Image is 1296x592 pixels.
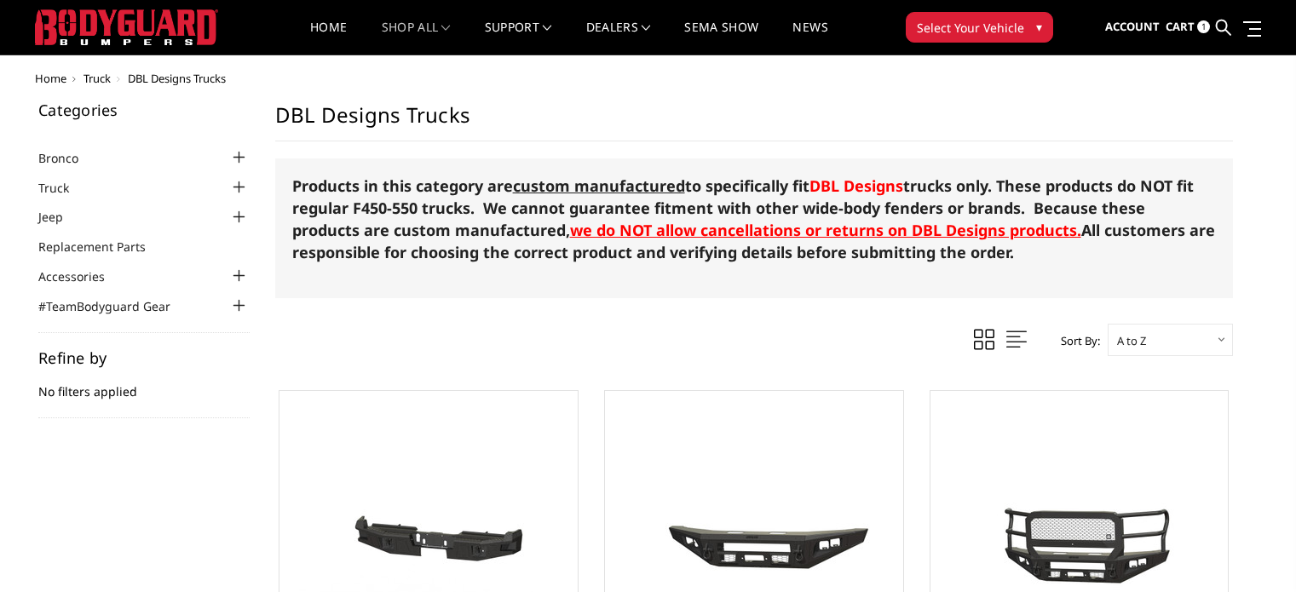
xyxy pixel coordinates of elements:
a: Truck [84,71,111,86]
a: Cart 1 [1166,4,1210,50]
a: Replacement Parts [38,238,167,256]
span: 1 [1197,20,1210,33]
a: shop all [382,21,451,55]
a: Dealers [586,21,651,55]
span: Account [1105,19,1160,34]
a: SEMA Show [684,21,758,55]
span: Cart [1166,19,1195,34]
strong: we do NOT allow cancellations or returns on DBL Designs products. [570,220,1081,240]
h5: Refine by [38,350,250,365]
a: News [792,21,827,55]
a: #TeamBodyguard Gear [38,297,192,315]
a: Home [35,71,66,86]
a: Bronco [38,149,100,167]
a: Jeep [38,208,84,226]
span: Select Your Vehicle [917,19,1024,37]
a: Home [310,21,347,55]
span: DBL Designs Trucks [128,71,226,86]
a: Support [485,21,552,55]
span: ▾ [1036,18,1042,36]
a: Accessories [38,267,126,285]
a: Account [1105,4,1160,50]
button: Select Your Vehicle [906,12,1053,43]
strong: Products in this category are to specifically fit trucks only. These products do NOT fit regular ... [292,175,1194,240]
div: No filters applied [38,350,250,418]
span: custom manufactured [513,175,685,196]
a: DBL Designs [809,175,903,196]
h1: DBL Designs Trucks [275,102,1233,141]
a: Truck [38,179,90,197]
h5: Categories [38,102,250,118]
label: Sort By: [1051,328,1100,353]
img: BODYGUARD BUMPERS [35,9,218,45]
